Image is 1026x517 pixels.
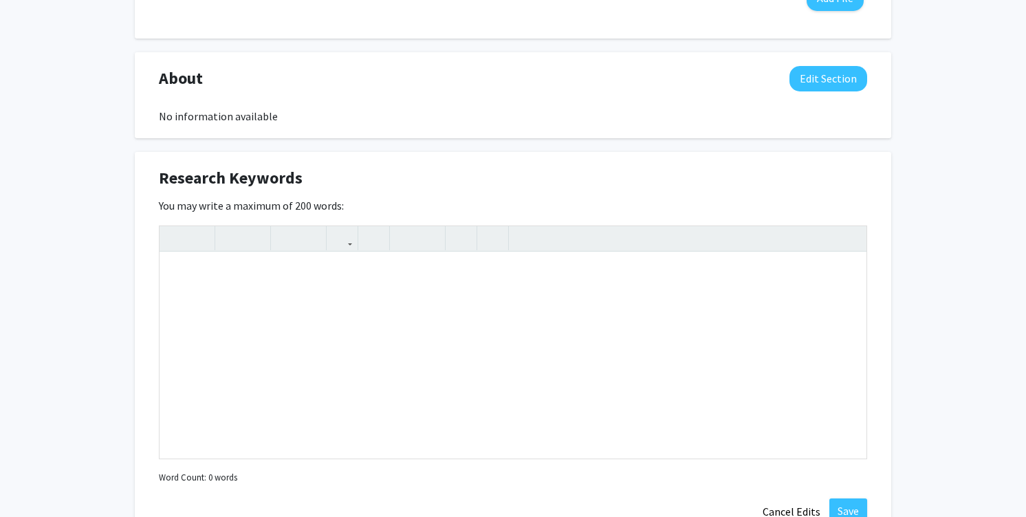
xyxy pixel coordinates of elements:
[417,226,441,250] button: Ordered list
[393,226,417,250] button: Unordered list
[243,226,267,250] button: Emphasis (Ctrl + I)
[163,226,187,250] button: Undo (Ctrl + Z)
[839,226,863,250] button: Fullscreen
[449,226,473,250] button: Remove format
[160,252,866,459] div: Note to users with screen readers: Please deactivate our accessibility plugin for this page as it...
[159,471,237,484] small: Word Count: 0 words
[159,108,867,124] div: No information available
[362,226,386,250] button: Insert Image
[159,66,203,91] span: About
[274,226,298,250] button: Superscript
[159,166,303,190] span: Research Keywords
[330,226,354,250] button: Link
[789,66,867,91] button: Edit About
[219,226,243,250] button: Strong (Ctrl + B)
[481,226,505,250] button: Insert horizontal rule
[187,226,211,250] button: Redo (Ctrl + Y)
[10,455,58,507] iframe: Chat
[298,226,323,250] button: Subscript
[159,197,344,214] label: You may write a maximum of 200 words:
